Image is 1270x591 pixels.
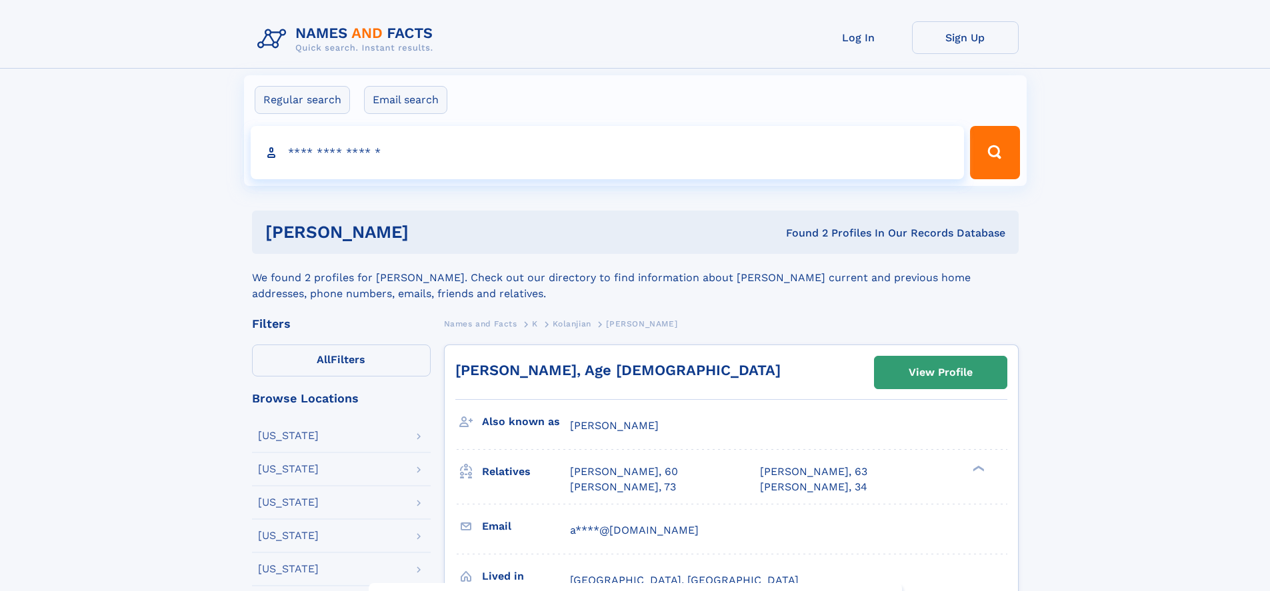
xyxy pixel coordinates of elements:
[258,464,319,474] div: [US_STATE]
[532,315,538,332] a: K
[570,574,799,586] span: [GEOGRAPHIC_DATA], [GEOGRAPHIC_DATA]
[912,21,1019,54] a: Sign Up
[258,564,319,574] div: [US_STATE]
[444,315,517,332] a: Names and Facts
[252,392,431,404] div: Browse Locations
[532,319,538,328] span: K
[258,497,319,508] div: [US_STATE]
[258,430,319,441] div: [US_STATE]
[252,254,1019,302] div: We found 2 profiles for [PERSON_NAME]. Check out our directory to find information about [PERSON_...
[553,319,591,328] span: Kolanjian
[258,530,319,541] div: [US_STATE]
[317,353,331,366] span: All
[570,464,678,479] a: [PERSON_NAME], 60
[570,419,659,432] span: [PERSON_NAME]
[482,460,570,483] h3: Relatives
[251,126,965,179] input: search input
[482,515,570,538] h3: Email
[760,464,867,479] a: [PERSON_NAME], 63
[969,464,985,473] div: ❯
[553,315,591,332] a: Kolanjian
[265,224,597,241] h1: [PERSON_NAME]
[570,480,676,494] a: [PERSON_NAME], 73
[252,344,431,376] label: Filters
[455,362,781,378] a: [PERSON_NAME], Age [DEMOGRAPHIC_DATA]
[875,356,1007,388] a: View Profile
[255,86,350,114] label: Regular search
[970,126,1019,179] button: Search Button
[482,410,570,433] h3: Also known as
[364,86,447,114] label: Email search
[805,21,912,54] a: Log In
[606,319,677,328] span: [PERSON_NAME]
[760,480,867,494] a: [PERSON_NAME], 34
[252,318,431,330] div: Filters
[482,565,570,588] h3: Lived in
[909,357,973,388] div: View Profile
[597,226,1005,241] div: Found 2 Profiles In Our Records Database
[252,21,444,57] img: Logo Names and Facts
